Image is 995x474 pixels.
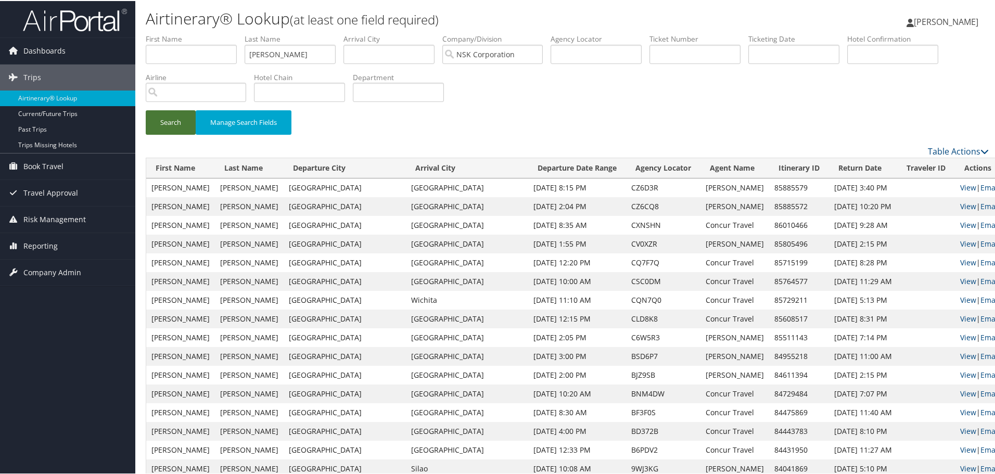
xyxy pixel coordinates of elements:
[960,425,976,435] a: View
[406,234,528,252] td: [GEOGRAPHIC_DATA]
[528,157,626,177] th: Departure Date Range: activate to sort column ascending
[528,234,626,252] td: [DATE] 1:55 PM
[960,313,976,323] a: View
[960,182,976,191] a: View
[215,402,284,421] td: [PERSON_NAME]
[829,290,897,309] td: [DATE] 5:13 PM
[626,290,700,309] td: CQN7Q0
[146,157,215,177] th: First Name: activate to sort column ascending
[626,402,700,421] td: BF3F0S
[284,271,406,290] td: [GEOGRAPHIC_DATA]
[215,177,284,196] td: [PERSON_NAME]
[146,365,215,383] td: [PERSON_NAME]
[700,290,769,309] td: Concur Travel
[769,177,829,196] td: 85885579
[626,383,700,402] td: BNM4DW
[284,157,406,177] th: Departure City: activate to sort column ascending
[23,232,58,258] span: Reporting
[626,346,700,365] td: BSD6P7
[215,290,284,309] td: [PERSON_NAME]
[528,440,626,458] td: [DATE] 12:33 PM
[406,383,528,402] td: [GEOGRAPHIC_DATA]
[914,15,978,27] span: [PERSON_NAME]
[769,327,829,346] td: 85511143
[528,215,626,234] td: [DATE] 8:35 AM
[146,177,215,196] td: [PERSON_NAME]
[769,346,829,365] td: 84955218
[769,196,829,215] td: 85885572
[700,327,769,346] td: [PERSON_NAME]
[146,290,215,309] td: [PERSON_NAME]
[23,179,78,205] span: Travel Approval
[146,421,215,440] td: [PERSON_NAME]
[626,309,700,327] td: CLD8K8
[146,252,215,271] td: [PERSON_NAME]
[215,327,284,346] td: [PERSON_NAME]
[897,157,955,177] th: Traveler ID: activate to sort column ascending
[960,369,976,379] a: View
[700,271,769,290] td: Concur Travel
[960,463,976,472] a: View
[528,309,626,327] td: [DATE] 12:15 PM
[769,421,829,440] td: 84443783
[829,196,897,215] td: [DATE] 10:20 PM
[254,71,353,82] label: Hotel Chain
[551,33,649,43] label: Agency Locator
[769,252,829,271] td: 85715199
[284,402,406,421] td: [GEOGRAPHIC_DATA]
[290,10,439,27] small: (at least one field required)
[829,177,897,196] td: [DATE] 3:40 PM
[528,196,626,215] td: [DATE] 2:04 PM
[343,33,442,43] label: Arrival City
[748,33,847,43] label: Ticketing Date
[146,215,215,234] td: [PERSON_NAME]
[215,252,284,271] td: [PERSON_NAME]
[406,290,528,309] td: Wichita
[960,350,976,360] a: View
[146,196,215,215] td: [PERSON_NAME]
[406,309,528,327] td: [GEOGRAPHIC_DATA]
[960,294,976,304] a: View
[284,196,406,215] td: [GEOGRAPHIC_DATA]
[626,157,700,177] th: Agency Locator: activate to sort column ascending
[215,157,284,177] th: Last Name: activate to sort column ascending
[528,402,626,421] td: [DATE] 8:30 AM
[23,37,66,63] span: Dashboards
[829,157,897,177] th: Return Date: activate to sort column ascending
[626,271,700,290] td: CSC0DM
[960,444,976,454] a: View
[626,440,700,458] td: B6PDV2
[960,219,976,229] a: View
[23,7,127,31] img: airportal-logo.png
[769,215,829,234] td: 86010466
[406,440,528,458] td: [GEOGRAPHIC_DATA]
[146,346,215,365] td: [PERSON_NAME]
[960,331,976,341] a: View
[23,259,81,285] span: Company Admin
[700,196,769,215] td: [PERSON_NAME]
[960,388,976,398] a: View
[284,365,406,383] td: [GEOGRAPHIC_DATA]
[700,215,769,234] td: Concur Travel
[146,234,215,252] td: [PERSON_NAME]
[700,365,769,383] td: [PERSON_NAME]
[146,327,215,346] td: [PERSON_NAME]
[146,271,215,290] td: [PERSON_NAME]
[829,383,897,402] td: [DATE] 7:07 PM
[146,383,215,402] td: [PERSON_NAME]
[215,365,284,383] td: [PERSON_NAME]
[284,383,406,402] td: [GEOGRAPHIC_DATA]
[528,290,626,309] td: [DATE] 11:10 AM
[528,271,626,290] td: [DATE] 10:00 AM
[829,440,897,458] td: [DATE] 11:27 AM
[284,215,406,234] td: [GEOGRAPHIC_DATA]
[769,290,829,309] td: 85729211
[769,402,829,421] td: 84475869
[829,234,897,252] td: [DATE] 2:15 PM
[215,234,284,252] td: [PERSON_NAME]
[960,257,976,266] a: View
[700,157,769,177] th: Agent Name
[406,252,528,271] td: [GEOGRAPHIC_DATA]
[23,206,86,232] span: Risk Management
[769,309,829,327] td: 85608517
